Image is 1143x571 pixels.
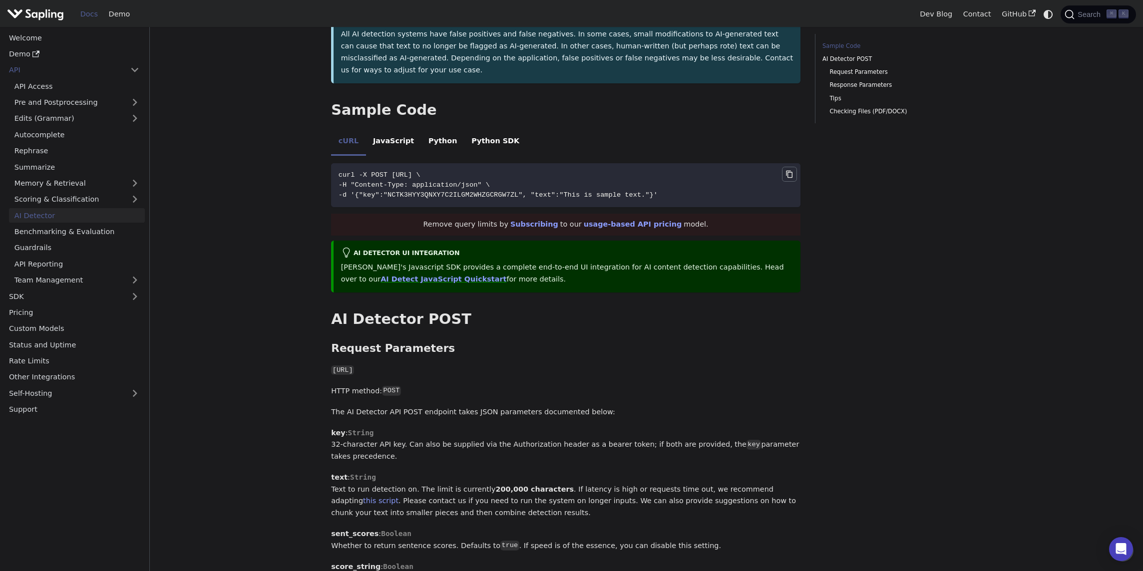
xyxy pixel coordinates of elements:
span: String [350,473,376,481]
a: Demo [3,47,145,61]
a: Tips [829,94,954,103]
p: : Whether to return sentence scores. Defaults to . If speed is of the essence, you can disable th... [331,528,800,552]
a: Autocomplete [9,127,145,142]
span: curl -X POST [URL] \ [339,171,420,179]
strong: score_string [331,563,381,571]
strong: sent_scores [331,530,379,538]
span: -d '{"key":"NCTK3HYY3QNXY7C2ILGM2WHZGCRGW7ZL", "text":"This is sample text."}' [339,191,658,199]
span: Boolean [381,530,411,538]
p: All AI detection systems have false positives and false negatives. In some cases, small modificat... [341,28,793,76]
a: Memory & Retrieval [9,176,145,191]
a: AI Detector [9,208,145,223]
a: GitHub [996,6,1041,22]
a: API Reporting [9,257,145,271]
a: API [3,63,125,77]
a: Other Integrations [3,370,145,384]
a: Response Parameters [829,80,954,90]
div: Open Intercom Messenger [1109,537,1133,561]
code: true [500,541,519,551]
img: Sapling.ai [7,7,64,21]
a: Self-Hosting [3,386,145,400]
kbd: ⌘ [1107,9,1117,18]
code: [URL] [331,365,354,375]
li: Python [421,128,464,156]
li: JavaScript [366,128,421,156]
h2: AI Detector POST [331,310,800,328]
p: HTTP method: [331,385,800,397]
span: Boolean [383,563,413,571]
li: cURL [331,128,366,156]
a: Status and Uptime [3,337,145,352]
a: SDK [3,289,125,303]
span: String [348,429,374,437]
li: Python SDK [464,128,527,156]
a: Scoring & Classification [9,192,145,207]
a: Demo [103,6,135,22]
a: Summarize [9,160,145,174]
div: Remove query limits by to our model. [331,214,800,236]
strong: text [331,473,348,481]
strong: key [331,429,345,437]
button: Copy code to clipboard [782,167,797,182]
a: Support [3,402,145,417]
a: Sapling.ai [7,7,67,21]
span: Search [1075,10,1107,18]
a: Team Management [9,273,145,287]
a: Edits (Grammar) [9,111,145,126]
a: API Access [9,79,145,93]
p: : 32-character API key. Can also be supplied via the Authorization header as a bearer token; if b... [331,427,800,463]
a: Pricing [3,305,145,320]
a: usage-based API pricing [584,220,682,228]
div: AI Detector UI integration [341,248,793,260]
a: Benchmarking & Evaluation [9,225,145,239]
p: [PERSON_NAME]'s Javascript SDK provides a complete end-to-end UI integration for AI content detec... [341,262,793,285]
a: Rephrase [9,144,145,158]
button: Search (Command+K) [1061,5,1136,23]
kbd: K [1119,9,1129,18]
button: Switch between dark and light mode (currently system mode) [1041,7,1056,21]
strong: 200,000 characters [495,485,574,493]
a: Checking Files (PDF/DOCX) [829,107,954,116]
a: Welcome [3,30,145,45]
button: Expand sidebar category 'SDK' [125,289,145,303]
h3: Request Parameters [331,342,800,355]
h2: Sample Code [331,101,800,119]
code: POST [382,386,401,396]
a: AI Detector POST [822,54,958,64]
button: Collapse sidebar category 'API' [125,63,145,77]
a: Custom Models [3,321,145,336]
a: Docs [75,6,103,22]
a: Request Parameters [829,67,954,77]
a: AI Detect JavaScript Quickstart [381,275,506,283]
a: Pre and Postprocessing [9,95,145,110]
a: this script [363,497,398,505]
a: Dev Blog [914,6,957,22]
span: -H "Content-Type: application/json" \ [339,181,490,189]
a: Guardrails [9,241,145,255]
a: Subscribing [510,220,558,228]
p: : Text to run detection on. The limit is currently . If latency is high or requests time out, we ... [331,472,800,519]
a: Contact [958,6,997,22]
code: key [747,440,761,450]
a: Sample Code [822,41,958,51]
a: Rate Limits [3,354,145,368]
p: The AI Detector API POST endpoint takes JSON parameters documented below: [331,406,800,418]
